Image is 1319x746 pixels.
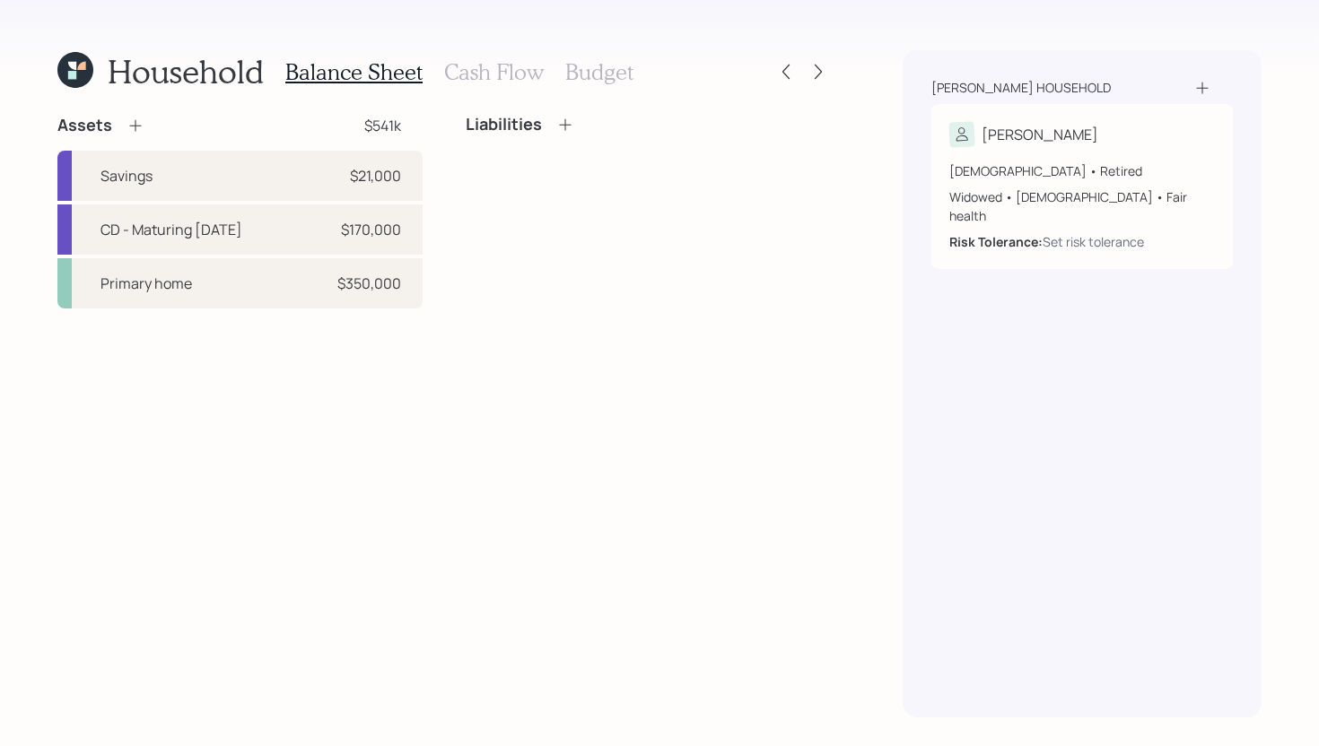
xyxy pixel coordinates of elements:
h4: Assets [57,116,112,135]
div: Set risk tolerance [1043,232,1144,251]
div: CD - Maturing [DATE] [100,219,242,240]
div: [PERSON_NAME] [982,124,1098,145]
div: $350,000 [337,273,401,294]
div: Savings [100,165,153,186]
h1: Household [108,52,264,91]
div: [DEMOGRAPHIC_DATA] • Retired [949,161,1215,180]
div: $21,000 [350,165,401,186]
b: Risk Tolerance: [949,233,1043,250]
h3: Cash Flow [444,59,544,85]
div: $170,000 [341,219,401,240]
h3: Balance Sheet [285,59,423,85]
h3: Budget [565,59,633,85]
div: $541k [364,115,401,136]
div: Widowed • [DEMOGRAPHIC_DATA] • Fair health [949,187,1215,225]
div: Primary home [100,273,192,294]
h4: Liabilities [466,115,542,134]
div: [PERSON_NAME] household [931,79,1111,97]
